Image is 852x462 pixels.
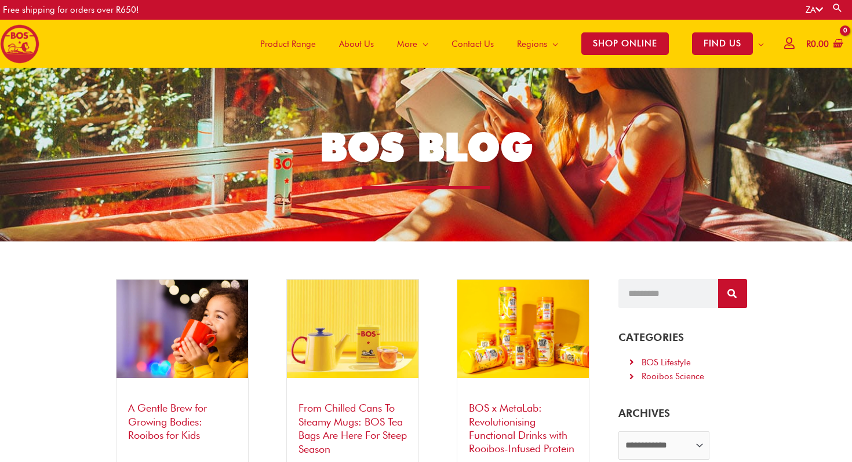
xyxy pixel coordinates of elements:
[806,39,829,49] bdi: 0.00
[505,20,570,68] a: Regions
[627,369,738,384] a: Rooibos Science
[327,20,385,68] a: About Us
[397,27,417,61] span: More
[642,355,691,370] div: BOS Lifestyle
[452,27,494,61] span: Contact Us
[806,39,811,49] span: R
[517,27,547,61] span: Regions
[627,355,738,370] a: BOS Lifestyle
[618,331,747,344] h4: CATEGORIES
[804,31,843,57] a: View Shopping Cart, empty
[128,402,207,441] a: A Gentle Brew for Growing Bodies: Rooibos for Kids
[298,402,407,454] a: From Chilled Cans To Steamy Mugs: BOS Tea Bags Are Here For Steep Season
[339,27,374,61] span: About Us
[287,280,418,378] img: bos tea variety pack – the perfect rooibos gift
[806,5,823,15] a: ZA
[116,280,248,378] img: cute little girl with cup of rooibos
[108,120,744,174] h1: BOS BLOG
[249,20,327,68] a: Product Range
[570,20,680,68] a: SHOP ONLINE
[440,20,505,68] a: Contact Us
[618,407,747,420] h5: ARCHIVES
[240,20,775,68] nav: Site Navigation
[385,20,440,68] a: More
[642,369,704,384] div: Rooibos Science
[581,32,669,55] span: SHOP ONLINE
[260,27,316,61] span: Product Range
[718,279,747,308] button: Search
[832,2,843,13] a: Search button
[457,280,589,378] img: metalabxbos 250
[692,32,753,55] span: FIND US
[469,402,574,454] a: BOS x MetaLab: Revolutionising Functional Drinks with Rooibos-Infused Protein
